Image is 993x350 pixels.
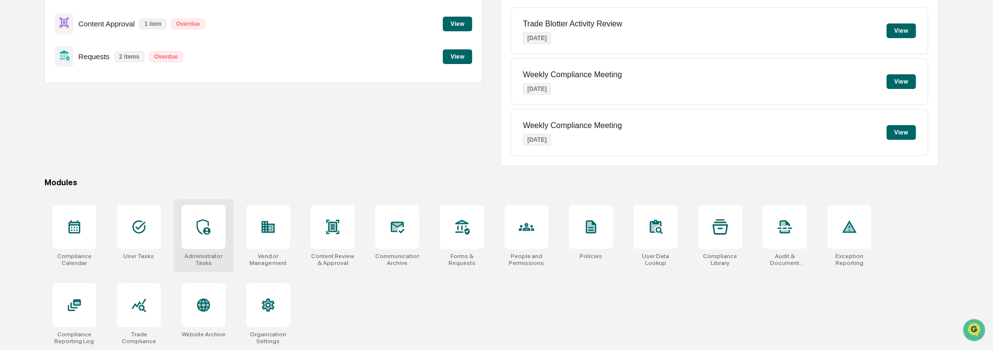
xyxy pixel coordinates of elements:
div: Organization Settings [246,331,290,345]
div: 🔎 [10,193,18,200]
a: 🔎Data Lookup [6,188,66,205]
span: [DATE] [87,132,107,140]
span: Attestations [81,173,121,183]
div: We're available if you need us! [44,84,135,92]
img: 1746055101610-c473b297-6a78-478c-a979-82029cc54cd1 [20,133,27,141]
div: User Data Lookup [633,253,677,266]
img: 1746055101610-c473b297-6a78-478c-a979-82029cc54cd1 [10,74,27,92]
p: Requests [78,52,109,61]
div: Modules [45,178,938,187]
img: Jack Rasmussen [10,123,25,139]
p: Trade Blotter Activity Review [523,20,622,28]
div: Compliance Library [698,253,742,266]
div: Compliance Reporting Log [52,331,96,345]
a: View [443,51,472,61]
p: 2 items [114,51,144,62]
button: View [886,125,916,140]
iframe: Open customer support [962,318,988,344]
button: View [443,17,472,31]
div: Content Review & Approval [311,253,355,266]
p: Overdue [171,19,205,29]
span: Data Lookup [20,192,62,201]
div: Forms & Requests [440,253,484,266]
div: Start new chat [44,74,160,84]
p: [DATE] [523,83,551,95]
div: Compliance Calendar [52,253,96,266]
div: Administrator Tasks [181,253,226,266]
p: Overdue [149,51,183,62]
div: Website Archive [181,331,226,338]
div: 🗄️ [71,174,79,182]
button: View [886,74,916,89]
p: Weekly Compliance Meeting [523,121,622,130]
div: Policies [580,253,602,260]
div: Communications Archive [375,253,419,266]
span: Pylon [97,216,118,223]
div: 🖐️ [10,174,18,182]
div: Trade Compliance [117,331,161,345]
a: 🗄️Attestations [67,169,125,187]
p: Weekly Compliance Meeting [523,70,622,79]
div: Past conversations [10,108,66,116]
a: Powered byPylon [69,215,118,223]
a: View [443,19,472,28]
img: 8933085812038_c878075ebb4cc5468115_72.jpg [21,74,38,92]
div: Exception Reporting [827,253,871,266]
div: People and Permissions [504,253,548,266]
a: 🖐️Preclearance [6,169,67,187]
div: Vendor Management [246,253,290,266]
button: See all [152,106,178,118]
span: [PERSON_NAME] [30,132,79,140]
button: View [443,49,472,64]
button: View [886,23,916,38]
p: 1 item [139,19,166,29]
div: Audit & Document Logs [763,253,807,266]
span: • [81,132,85,140]
p: [DATE] [523,32,551,44]
p: [DATE] [523,134,551,146]
p: How can we help? [10,20,178,36]
p: Content Approval [78,20,135,28]
span: Preclearance [20,173,63,183]
button: Start new chat [166,77,178,89]
div: User Tasks [123,253,154,260]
